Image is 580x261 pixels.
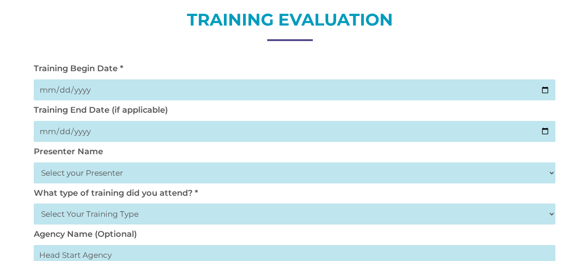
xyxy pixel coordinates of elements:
label: Training End Date (if applicable) [34,105,168,115]
label: What type of training did you attend? * [34,188,198,198]
label: Training Begin Date * [34,63,123,73]
label: Agency Name (Optional) [34,229,137,239]
label: Presenter Name [34,146,103,157]
h2: TRAINING EVALUATION [29,9,551,35]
